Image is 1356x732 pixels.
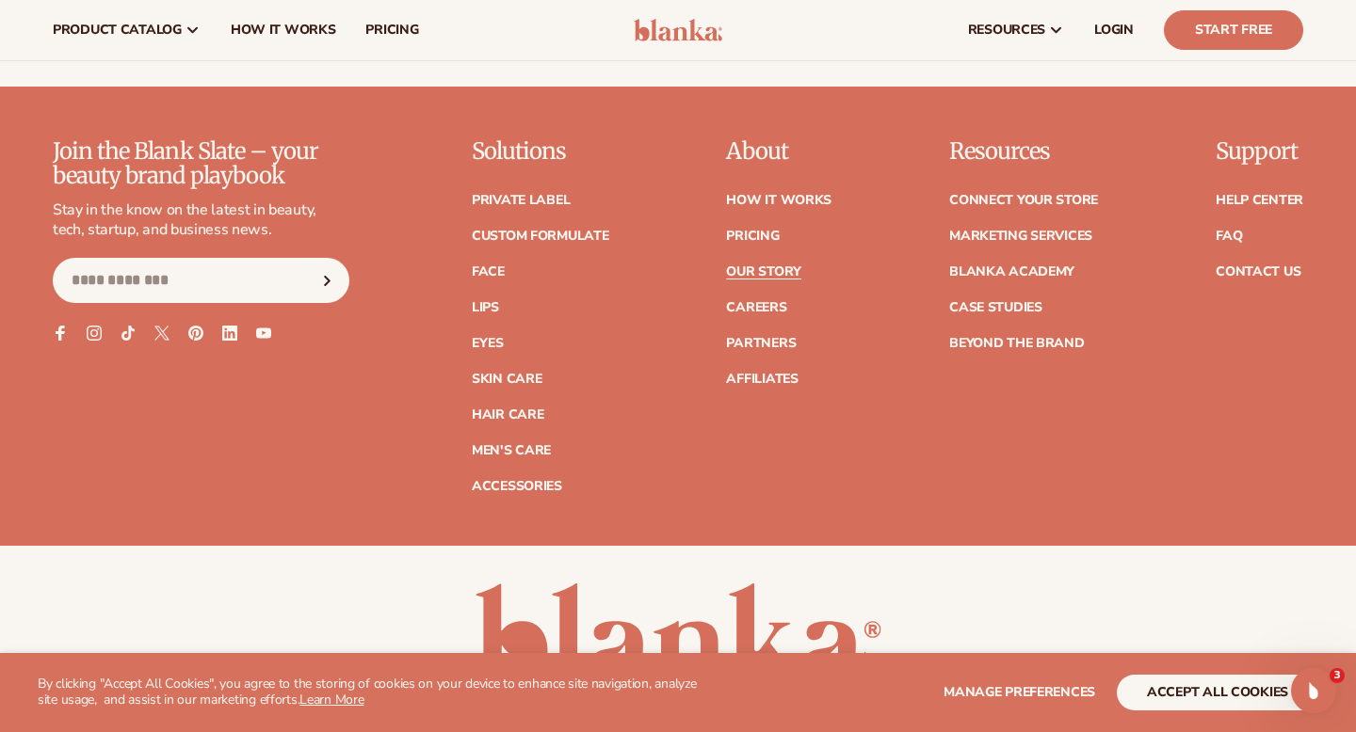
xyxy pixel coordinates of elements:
a: Men's Care [472,444,551,457]
a: Hair Care [472,408,543,422]
a: Pricing [726,230,779,243]
span: resources [968,23,1045,38]
button: Subscribe [307,258,348,303]
a: Skin Care [472,373,541,386]
a: Lips [472,301,499,314]
p: Support [1216,139,1303,164]
button: Manage preferences [944,675,1095,710]
a: Accessories [472,480,562,493]
img: logo [634,19,723,41]
p: Join the Blank Slate – your beauty brand playbook [53,139,349,189]
a: Blanka Academy [949,265,1074,278]
span: product catalog [53,23,182,38]
a: Affiliates [726,373,798,386]
p: About [726,139,831,164]
a: Face [472,265,505,278]
a: Private label [472,194,570,207]
span: How It Works [231,23,336,38]
p: Resources [949,139,1098,164]
a: Contact Us [1216,265,1300,278]
a: Custom formulate [472,230,609,243]
span: LOGIN [1094,23,1134,38]
span: Manage preferences [944,683,1095,701]
p: Stay in the know on the latest in beauty, tech, startup, and business news. [53,200,349,240]
a: Beyond the brand [949,337,1085,350]
a: Partners [726,337,796,350]
a: Connect your store [949,194,1098,207]
a: Case Studies [949,301,1042,314]
a: Eyes [472,337,504,350]
a: Careers [726,301,786,314]
span: pricing [365,23,418,38]
a: Help Center [1216,194,1303,207]
a: Marketing services [949,230,1092,243]
p: Solutions [472,139,609,164]
a: Learn More [299,691,363,708]
p: By clicking "Accept All Cookies", you agree to the storing of cookies on your device to enhance s... [38,676,708,708]
a: Our Story [726,265,800,278]
span: 3 [1330,668,1345,683]
a: Start Free [1164,10,1303,50]
button: accept all cookies [1117,675,1318,710]
a: FAQ [1216,230,1242,243]
a: How It Works [726,194,831,207]
iframe: Intercom live chat [1291,668,1336,713]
